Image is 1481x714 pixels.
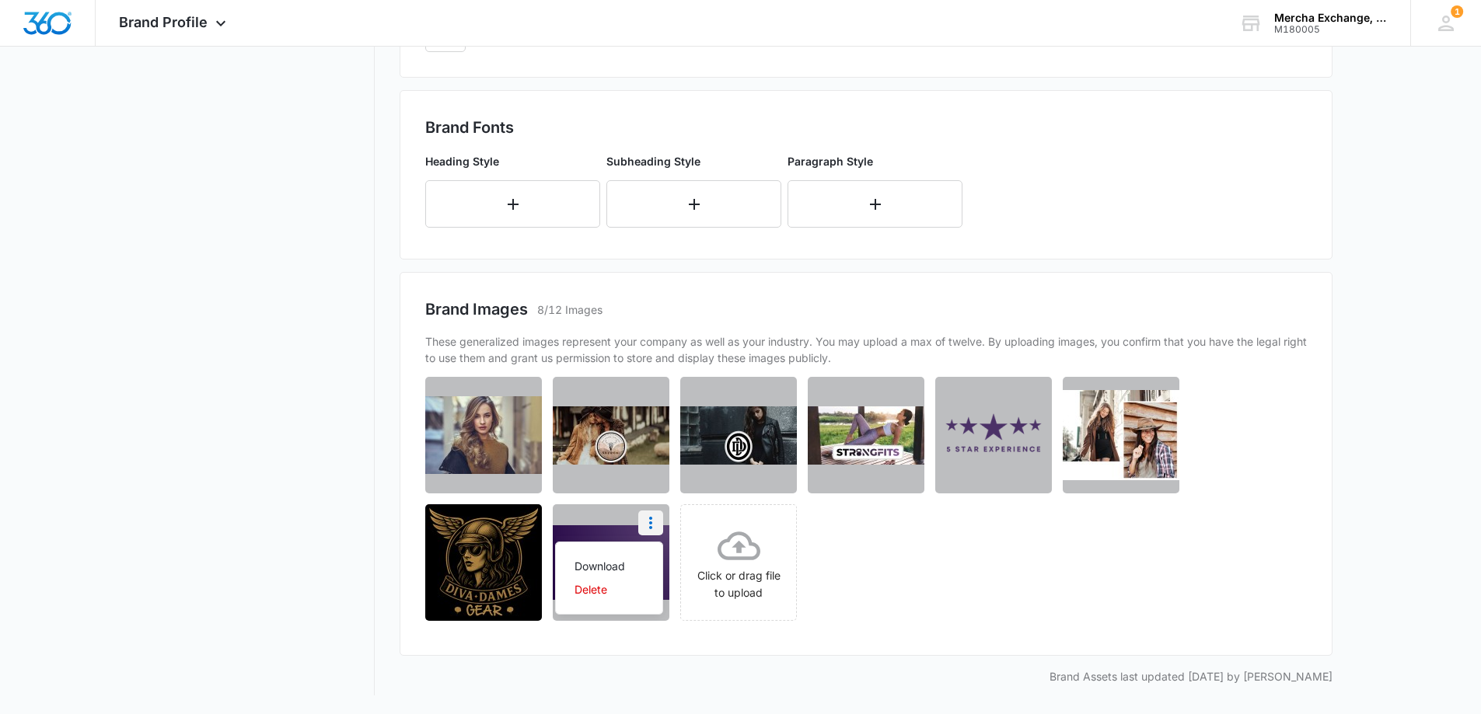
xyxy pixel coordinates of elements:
[556,578,662,601] button: Delete
[425,504,542,621] img: User uploaded image
[788,153,962,169] p: Paragraph Style
[553,525,669,600] img: User uploaded image
[425,116,1307,139] h2: Brand Fonts
[425,298,528,321] h2: Brand Images
[575,555,644,578] a: Download
[680,406,797,465] img: User uploaded image
[425,396,542,474] img: User uploaded image
[425,153,600,169] p: Heading Style
[1274,12,1388,24] div: account name
[537,301,603,318] p: 8/12 Images
[808,406,924,465] img: User uploaded image
[935,412,1052,458] img: User uploaded image
[638,510,663,535] button: More
[1063,390,1179,480] img: User uploaded image
[425,333,1307,366] p: These generalized images represent your company as well as your industry. You may upload a max of...
[1274,24,1388,35] div: account id
[681,524,796,601] div: Click or drag file to upload
[400,668,1333,684] p: Brand Assets last updated [DATE] by [PERSON_NAME]
[575,584,625,595] div: Delete
[1451,5,1463,18] div: notifications count
[1451,5,1463,18] span: 1
[681,505,796,620] span: Click or drag file to upload
[553,406,669,465] img: User uploaded image
[119,14,208,30] span: Brand Profile
[556,555,662,578] button: Download
[606,153,781,169] p: Subheading Style
[575,561,625,572] div: Download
